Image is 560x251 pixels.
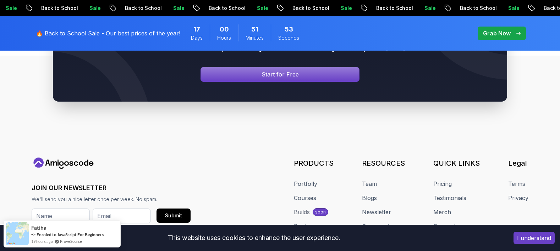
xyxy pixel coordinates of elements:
p: Back to School [33,5,81,12]
p: 🔥 Back to School Sale - Our best prices of the year! [36,29,180,38]
a: Signin page [201,67,359,82]
a: Support [433,222,456,230]
p: Back to School [201,5,249,12]
a: Privacy [508,194,528,202]
span: 17 Days [193,24,200,34]
input: Name [32,209,90,223]
span: Minutes [246,34,264,41]
a: Bootcamp [294,222,322,230]
a: Team [362,179,377,188]
a: Testimonials [433,194,466,202]
a: Blogs [362,194,377,202]
p: Grab Now [483,29,511,38]
h3: RESOURCES [362,158,405,168]
a: Merch [433,208,451,216]
p: soon [315,209,326,215]
p: Back to School [452,5,500,12]
div: This website uses cookies to enhance the user experience. [5,230,503,246]
h3: JOIN OUR NEWSLETTER [32,183,191,193]
a: Pricing [433,179,452,188]
span: Fatiha [31,225,46,231]
p: Sale [81,5,104,12]
img: provesource social proof notification image [6,222,29,245]
span: 0 Hours [220,24,229,34]
span: 19 hours ago [31,238,53,244]
span: -> [31,232,36,237]
span: Hours [217,34,231,41]
p: Sale [333,5,355,12]
span: 51 Minutes [251,24,258,34]
a: Portfolly [294,179,317,188]
a: ProveSource [60,238,82,244]
span: Seconds [278,34,299,41]
p: Sale [500,5,523,12]
h3: QUICK LINKS [433,158,480,168]
p: Back to School [284,5,333,12]
a: Courses [294,194,316,202]
a: Newsletter [362,208,391,216]
a: Community [362,222,392,230]
p: We'll send you a nice letter once per week. No spam. [32,196,191,203]
p: Sale [416,5,439,12]
span: Days [191,34,203,41]
p: Sale [249,5,271,12]
span: 53 Seconds [285,24,293,34]
p: Back to School [368,5,416,12]
h3: PRODUCTS [294,158,334,168]
p: Start for Free [262,70,299,79]
a: Terms [508,179,525,188]
p: Back to School [117,5,165,12]
input: Email [93,209,151,223]
button: Accept cookies [514,232,555,244]
p: Sale [165,5,188,12]
a: Enroled to JavaScript For Beginners [37,232,104,237]
h3: Legal [508,158,528,168]
button: Submit [157,209,191,223]
div: Builds [294,208,310,216]
div: Submit [165,212,182,219]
